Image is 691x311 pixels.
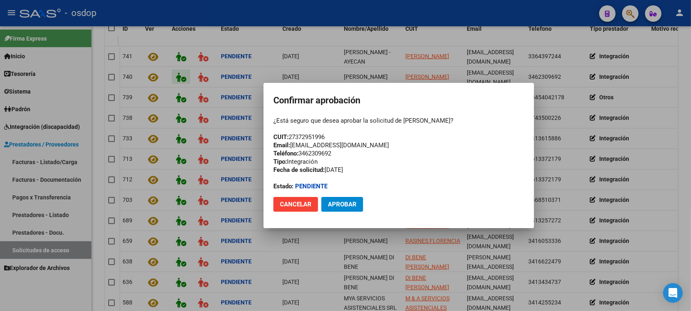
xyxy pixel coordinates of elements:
[273,158,287,165] strong: Tipo:
[273,142,290,149] strong: Email:
[663,283,683,303] div: Open Intercom Messenger
[273,197,318,212] button: Cancelar
[273,93,524,108] h2: Confirmar aprobación
[273,183,293,190] strong: Estado:
[273,133,289,141] strong: CUIT:
[321,197,363,212] button: Aprobar
[273,117,524,190] div: ¿Está seguro que desea aprobar la solicitud de [PERSON_NAME]? 27372951996 [EMAIL_ADDRESS][DOMAIN_...
[273,150,298,157] strong: Teléfono:
[273,166,325,174] strong: Fecha de solicitud:
[295,183,327,190] strong: Pendiente
[280,201,311,208] span: Cancelar
[328,201,357,208] span: Aprobar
